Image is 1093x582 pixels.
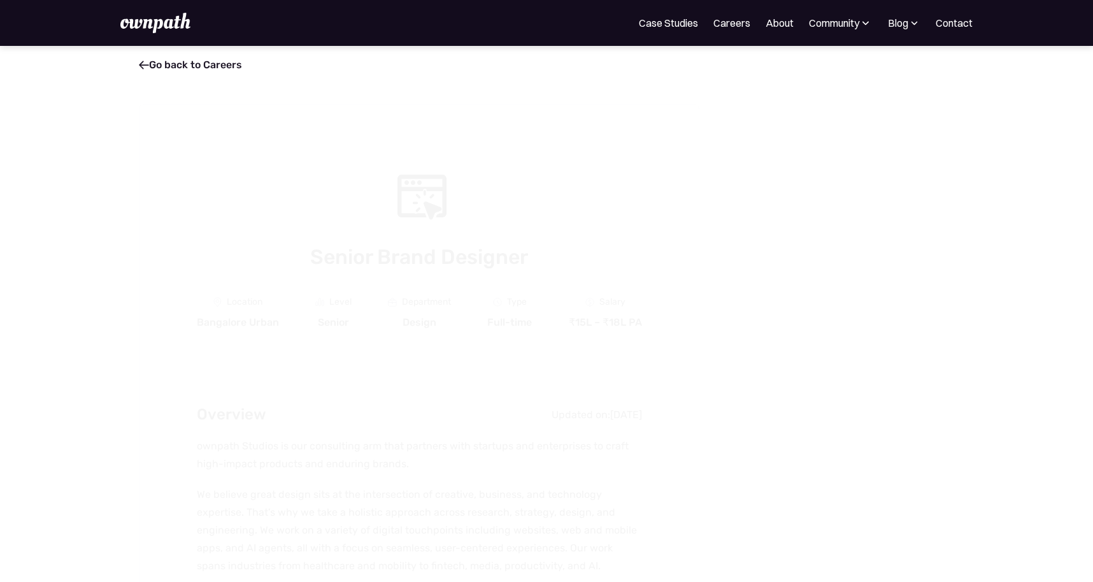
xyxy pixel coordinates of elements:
[329,297,352,307] div: Level
[493,298,502,307] img: Clock Icon - Job Board X Webflow Template
[766,15,794,31] a: About
[936,15,973,31] a: Contact
[639,15,698,31] a: Case Studies
[552,409,610,421] div: Updated on:
[713,15,750,31] a: Careers
[197,316,279,329] div: Bangalore Urban
[213,297,222,307] img: Location Icon - Job Board X Webflow Template
[809,15,872,31] div: Community
[809,15,859,31] div: Community
[610,409,642,421] div: [DATE]
[887,15,920,31] div: Blog
[197,242,642,272] h1: Senior Brand Designer
[403,316,436,329] div: Design
[227,297,262,307] div: Location
[197,437,642,473] p: ownpath Studios is our consulting arm that partners with startups and enterprises to craft high-i...
[402,297,451,307] div: Department
[388,298,397,306] img: Portfolio Icon - Job Board X Webflow Template
[139,59,149,71] span: 
[318,316,349,329] div: Senior
[888,15,908,31] div: Blog
[139,59,242,71] a: Go back to Careers
[507,297,527,307] div: Type
[487,316,532,329] div: Full-time
[599,297,625,307] div: Salary
[585,298,594,307] img: Money Icon - Job Board X Webflow Template
[197,486,642,575] p: We believe great design sits at the intersection of creative, business, and technology expertise....
[569,316,642,329] div: ₹15L – ₹18L PA
[197,402,266,427] h2: Overview
[315,298,324,307] img: Graph Icon - Job Board X Webflow Template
